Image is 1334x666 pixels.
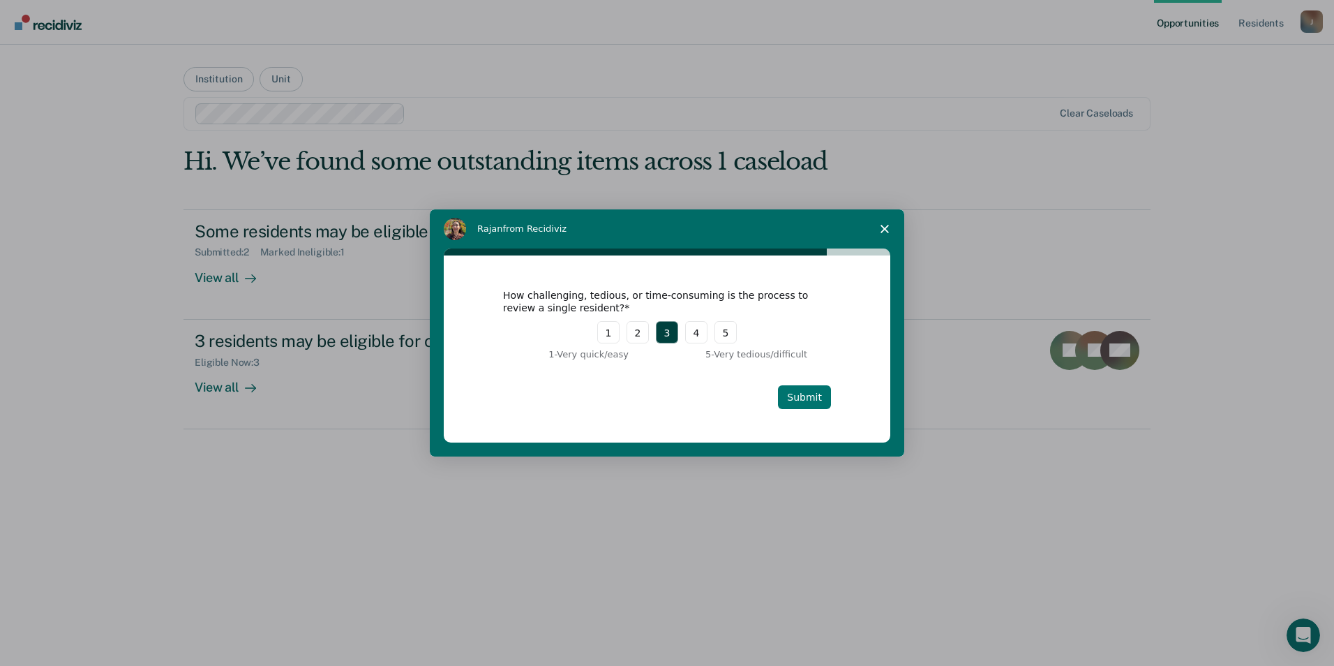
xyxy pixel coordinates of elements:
[503,348,629,362] div: 1 - Very quick/easy
[627,321,649,343] button: 2
[705,348,831,362] div: 5 - Very tedious/difficult
[503,289,810,314] div: How challenging, tedious, or time-consuming is the process to review a single resident?
[597,321,620,343] button: 1
[714,321,737,343] button: 5
[865,209,904,249] span: Close survey
[656,321,678,343] button: 3
[685,321,707,343] button: 4
[503,223,567,234] span: from Recidiviz
[778,385,831,409] button: Submit
[477,223,503,234] span: Rajan
[444,218,466,240] img: Profile image for Rajan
